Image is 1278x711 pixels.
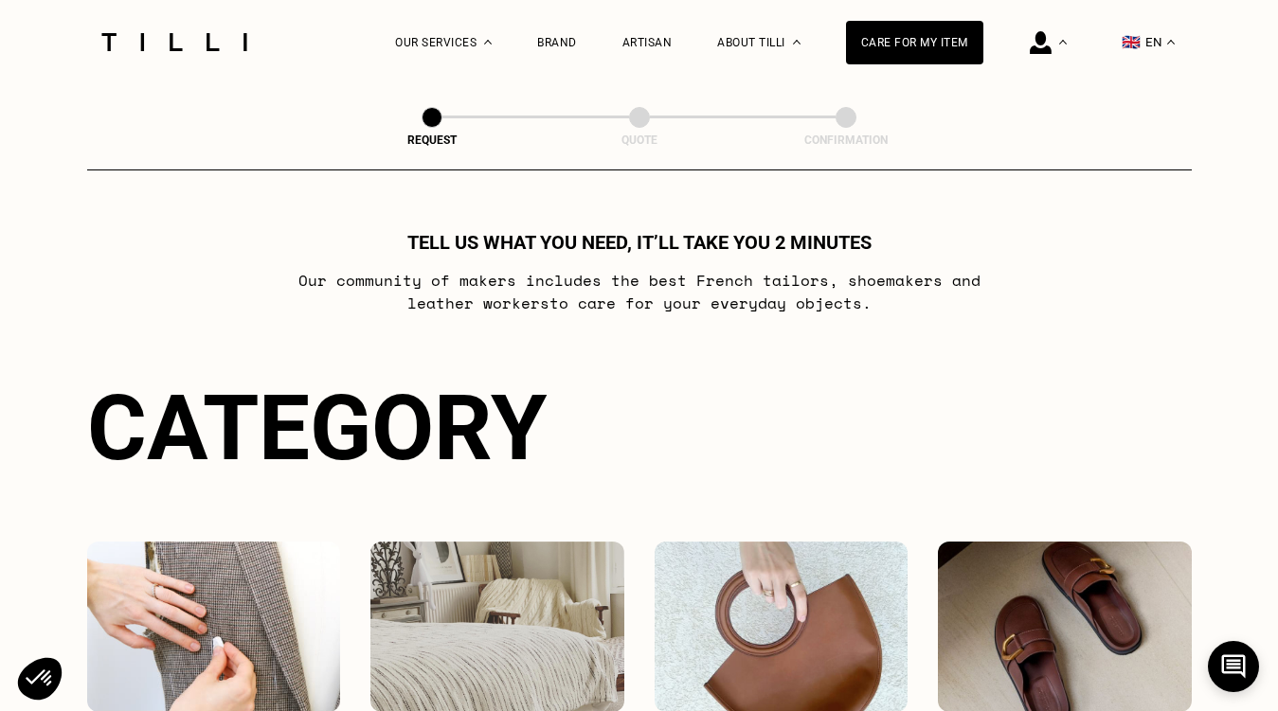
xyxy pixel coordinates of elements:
[1167,40,1175,44] img: menu déroulant
[1030,31,1052,54] img: login icon
[337,133,527,147] div: Request
[1122,33,1141,51] span: 🇬🇧
[537,36,577,49] a: Brand
[793,40,801,44] img: About dropdown menu
[1059,40,1067,44] img: Dropdown menu
[545,133,734,147] div: Quote
[751,133,941,147] div: Confirmation
[263,269,1015,314] p: Our community of makers includes the best French tailors , shoemakers and leather workers to care...
[846,21,983,64] a: Care for my item
[484,40,492,44] img: Dropdown menu
[407,231,872,254] h1: Tell us what you need, it’ll take you 2 minutes
[95,33,254,51] img: Tilli seamstress service logo
[87,375,1192,481] div: Category
[622,36,673,49] a: Artisan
